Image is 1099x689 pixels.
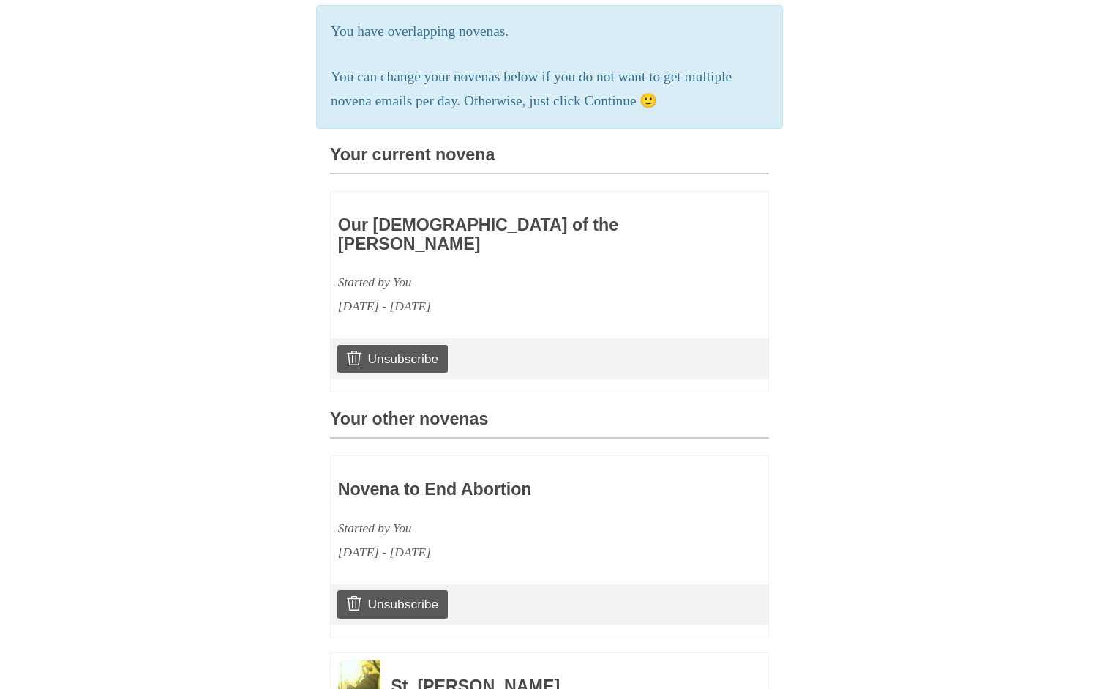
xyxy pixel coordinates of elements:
[338,516,676,540] div: Started by You
[338,270,676,294] div: Started by You
[338,294,676,319] div: [DATE] - [DATE]
[330,410,769,439] h3: Your other novenas
[330,146,769,174] h3: Your current novena
[331,65,768,113] p: You can change your novenas below if you do not want to get multiple novena emails per day. Other...
[338,480,676,499] h3: Novena to End Abortion
[338,216,676,253] h3: Our [DEMOGRAPHIC_DATA] of the [PERSON_NAME]
[337,345,448,373] a: Unsubscribe
[331,20,768,44] p: You have overlapping novenas.
[338,540,676,565] div: [DATE] - [DATE]
[337,590,448,618] a: Unsubscribe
